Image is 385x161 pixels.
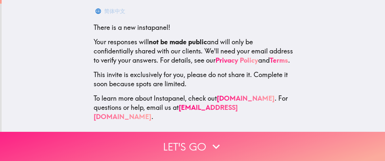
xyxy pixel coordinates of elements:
[149,38,207,46] b: not be made public
[94,5,128,18] button: 简体中文
[104,7,125,16] div: 简体中文
[94,23,170,31] span: There is a new instapanel!
[94,70,293,89] p: This invite is exclusively for you, please do not share it. Complete it soon because spots are li...
[270,56,288,64] a: Terms
[94,103,238,121] a: [EMAIL_ADDRESS][DOMAIN_NAME]
[215,56,258,64] a: Privacy Policy
[94,37,293,65] p: Your responses will and will only be confidentially shared with our clients. We'll need your emai...
[217,94,275,102] a: [DOMAIN_NAME]
[94,94,293,121] p: To learn more about Instapanel, check out . For questions or help, email us at .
